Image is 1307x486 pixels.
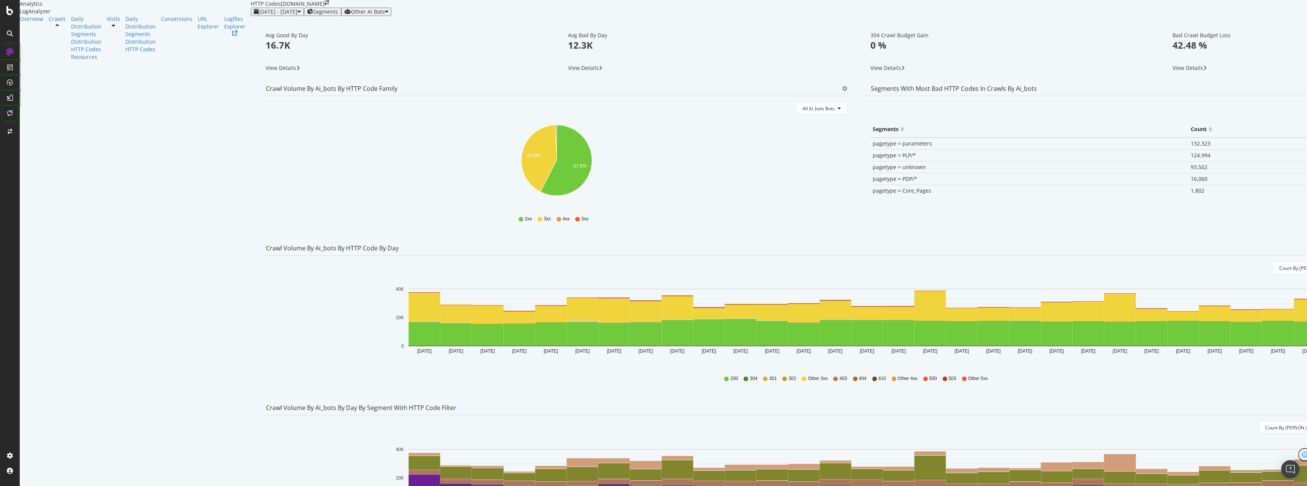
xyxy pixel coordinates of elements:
[639,348,653,354] text: [DATE]
[788,375,796,382] span: 302
[266,64,296,71] span: View Details
[544,348,558,354] text: [DATE]
[733,348,748,354] text: [DATE]
[266,85,397,92] div: Crawl Volume by ai_bots by HTTP Code Family
[396,447,404,452] text: 40K
[955,348,969,354] text: [DATE]
[968,375,988,382] span: Other 5xx
[765,348,779,354] text: [DATE]
[417,348,432,354] text: [DATE]
[873,140,932,147] span: pagetype = parameters
[891,348,906,354] text: [DATE]
[670,348,685,354] text: [DATE]
[859,375,867,382] span: 404
[20,15,43,23] a: Overview
[730,375,738,382] span: 200
[71,46,101,53] a: HTTP Codes
[870,64,901,71] span: View Details
[842,86,847,91] div: gear
[1191,163,1207,171] span: 93,502
[1191,123,1207,135] div: Count
[986,348,1001,354] text: [DATE]
[568,39,848,52] p: 12.3K
[107,15,120,23] a: Visits
[1271,348,1285,354] text: [DATE]
[481,348,495,354] text: [DATE]
[396,315,404,320] text: 20K
[125,46,156,53] a: HTTP Codes
[1113,348,1127,354] text: [DATE]
[396,287,404,292] text: 40K
[802,105,835,112] span: All Ai_bots Bots
[251,8,304,16] button: [DATE] - [DATE]
[313,9,338,15] span: Segments
[860,348,874,354] text: [DATE]
[1049,348,1064,354] text: [DATE]
[544,216,551,222] span: 3xx
[1207,348,1222,354] text: [DATE]
[266,39,545,52] p: 16.7K
[1173,64,1203,71] span: View Details
[769,375,777,382] span: 301
[873,175,917,182] span: pagetype = PDP/*
[1191,187,1204,194] span: 1,802
[581,216,589,222] span: 5xx
[266,404,456,412] div: Crawl Volume by ai_bots by Day by Segment with HTTP Code Filter
[266,32,545,39] div: Avg Good By Day
[873,187,931,194] span: pagetype = Core_Pages
[198,15,219,30] a: URL Explorer
[873,163,926,171] span: pagetype = unknown
[161,15,192,23] a: Conversions
[1239,348,1253,354] text: [DATE]
[1176,348,1190,354] text: [DATE]
[808,375,828,382] span: Other 3xx
[1081,348,1095,354] text: [DATE]
[702,348,716,354] text: [DATE]
[71,30,101,46] a: Segments Distribution
[125,30,156,46] a: Segments Distribution
[839,375,847,382] span: 403
[568,32,848,39] div: Avg Bad By Day
[563,216,570,222] span: 4xx
[568,64,599,71] span: View Details
[401,344,404,349] text: 0
[512,348,527,354] text: [DATE]
[449,348,463,354] text: [DATE]
[871,85,1037,92] div: Segments with most bad HTTP codes in Crawls by ai_bots
[341,8,391,16] button: Other AI Bots
[525,216,532,222] span: 2xx
[49,15,66,23] a: Crawls
[750,375,757,382] span: 304
[923,348,937,354] text: [DATE]
[224,15,245,30] div: Logfiles Explorer
[304,8,341,16] button: Segments
[1191,140,1210,147] span: 132,323
[527,153,540,158] text: 41.8%
[797,348,811,354] text: [DATE]
[266,120,847,209] svg: A chart.
[71,15,101,30] a: Daily Distribution
[1191,152,1210,159] span: 124,994
[796,102,847,114] button: All Ai_bots Bots
[607,348,621,354] text: [DATE]
[266,244,399,252] div: Crawl Volume by ai_bots by HTTP Code by Day
[125,15,156,30] div: Daily Distribution
[878,375,886,382] span: 410
[71,53,101,61] a: Resources
[258,8,297,15] span: [DATE] - [DATE]
[1191,175,1207,182] span: 16,060
[20,8,251,15] div: LogAnalyzer
[870,39,1150,52] p: 0 %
